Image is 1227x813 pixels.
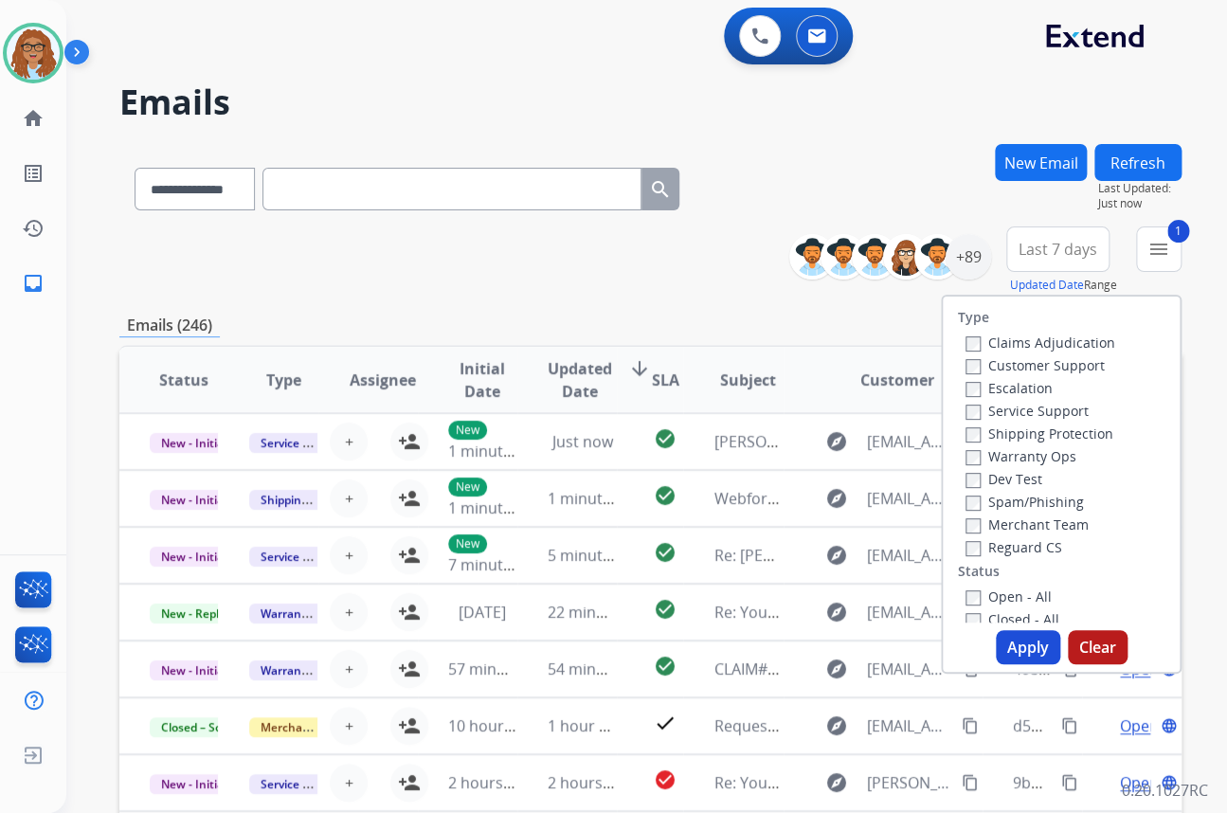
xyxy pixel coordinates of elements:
[965,356,1105,374] label: Customer Support
[398,544,421,567] mat-icon: person_add
[448,534,487,553] p: New
[965,405,981,420] input: Service Support
[1098,181,1182,196] span: Last Updated:
[867,601,951,623] span: [EMAIL_ADDRESS][DOMAIN_NAME]
[867,658,951,680] span: [EMAIL_ADDRESS][DOMAIN_NAME]
[965,447,1076,465] label: Warranty Ops
[1136,226,1182,272] button: 1
[965,425,1113,443] label: Shipping Protection
[548,357,612,403] span: Updated Date
[713,659,1213,679] span: CLAIM# 0388C8BD-F9DE-4103-99F4-4DC1C87364A7, ORDER# 19038075
[1167,220,1189,243] span: 1
[159,369,208,391] span: Status
[1161,774,1178,791] mat-icon: language
[965,590,981,605] input: Open - All
[22,162,45,185] mat-icon: list_alt
[1098,196,1182,211] span: Just now
[249,547,357,567] span: Service Support
[330,423,368,461] button: +
[448,357,516,403] span: Initial Date
[965,538,1062,556] label: Reguard CS
[651,369,678,391] span: SLA
[548,772,633,793] span: 2 hours ago
[965,334,1115,352] label: Claims Adjudication
[825,601,848,623] mat-icon: explore
[654,484,677,507] mat-icon: check_circle
[150,774,238,794] span: New - Initial
[649,178,672,201] mat-icon: search
[548,488,641,509] span: 1 minute ago
[7,27,60,80] img: avatar
[1019,245,1097,253] span: Last 7 days
[448,441,542,461] span: 1 minute ago
[995,144,1087,181] button: New Email
[946,234,991,280] div: +89
[965,541,981,556] input: Reguard CS
[330,536,368,574] button: +
[119,314,220,337] p: Emails (246)
[965,427,981,443] input: Shipping Protection
[345,771,353,794] span: +
[150,660,238,680] span: New - Initial
[350,369,416,391] span: Assignee
[1120,714,1159,737] span: Open
[1068,630,1128,664] button: Clear
[249,433,357,453] span: Service Support
[330,707,368,745] button: +
[345,714,353,737] span: +
[713,431,977,452] span: [PERSON_NAME] Claim 1-8290820780
[330,650,368,688] button: +
[860,369,934,391] span: Customer
[249,604,347,623] span: Warranty Ops
[1006,226,1110,272] button: Last 7 days
[330,593,368,631] button: +
[958,562,1000,581] label: Status
[249,490,379,510] span: Shipping Protection
[150,547,238,567] span: New - Initial
[965,336,981,352] input: Claims Adjudication
[867,487,951,510] span: [EMAIL_ADDRESS][DOMAIN_NAME]
[958,308,989,327] label: Type
[965,382,981,397] input: Escalation
[654,598,677,621] mat-icon: check_circle
[962,717,979,734] mat-icon: content_copy
[1094,144,1182,181] button: Refresh
[965,450,981,465] input: Warranty Ops
[627,357,650,380] mat-icon: arrow_downward
[548,545,649,566] span: 5 minutes ago
[825,658,848,680] mat-icon: explore
[713,488,1143,509] span: Webform from [EMAIL_ADDRESS][DOMAIN_NAME] on [DATE]
[825,771,848,794] mat-icon: explore
[1061,717,1078,734] mat-icon: content_copy
[965,493,1084,511] label: Spam/Phishing
[825,487,848,510] mat-icon: explore
[867,544,951,567] span: [EMAIL_ADDRESS][DOMAIN_NAME]
[867,714,951,737] span: [EMAIL_ADDRESS][DOMAIN_NAME]
[459,602,506,623] span: [DATE]
[825,430,848,453] mat-icon: explore
[965,587,1052,605] label: Open - All
[1147,238,1170,261] mat-icon: menu
[1010,278,1084,293] button: Updated Date
[965,610,1059,628] label: Closed - All
[720,369,776,391] span: Subject
[713,602,870,623] span: Re: Your Extend Claim
[249,774,357,794] span: Service Support
[330,479,368,517] button: +
[398,714,421,737] mat-icon: person_add
[448,554,550,575] span: 7 minutes ago
[1010,277,1117,293] span: Range
[448,772,533,793] span: 2 hours ago
[448,478,487,497] p: New
[330,764,368,802] button: +
[654,541,677,564] mat-icon: check_circle
[996,630,1060,664] button: Apply
[965,613,981,628] input: Closed - All
[867,771,951,794] span: [PERSON_NAME][EMAIL_ADDRESS][DOMAIN_NAME]
[448,421,487,440] p: New
[965,379,1053,397] label: Escalation
[825,544,848,567] mat-icon: explore
[22,272,45,295] mat-icon: inbox
[654,768,677,791] mat-icon: check_circle
[1161,717,1178,734] mat-icon: language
